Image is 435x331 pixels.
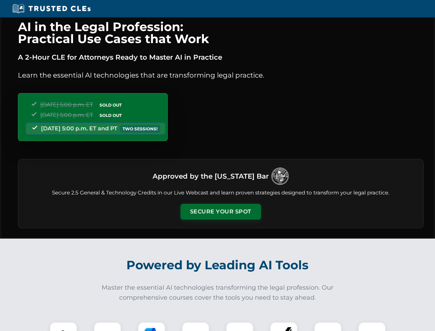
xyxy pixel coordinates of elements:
h1: AI in the Legal Profession: Practical Use Cases that Work [18,21,424,45]
img: Trusted CLEs [10,3,93,14]
h3: Approved by the [US_STATE] Bar [153,170,269,182]
p: A 2-Hour CLE for Attorneys Ready to Master AI in Practice [18,52,424,63]
span: SOLD OUT [97,101,124,109]
span: SOLD OUT [97,112,124,119]
button: Secure Your Spot [180,204,261,220]
h2: Powered by Leading AI Tools [27,253,408,277]
span: [DATE] 5:00 p.m. ET [40,112,93,118]
span: [DATE] 5:00 p.m. ET [40,101,93,108]
p: Master the essential AI technologies transforming the legal profession. Our comprehensive courses... [97,283,338,303]
img: Logo [271,168,289,185]
p: Learn the essential AI technologies that are transforming legal practice. [18,70,424,81]
p: Secure 2.5 General & Technology Credits in our Live Webcast and learn proven strategies designed ... [27,189,415,197]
